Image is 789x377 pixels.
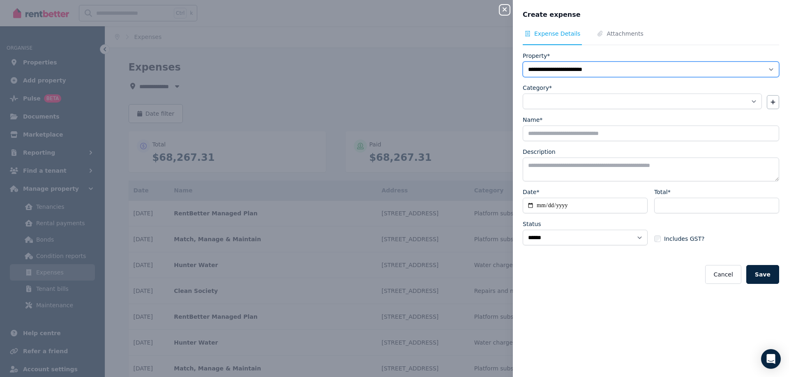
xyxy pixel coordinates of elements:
label: Total* [654,188,671,196]
label: Status [523,220,541,228]
button: Save [746,265,779,284]
input: Includes GST? [654,235,661,242]
label: Name* [523,116,542,124]
nav: Tabs [523,30,779,45]
label: Property* [523,52,550,60]
label: Date* [523,188,539,196]
div: Open Intercom Messenger [761,349,781,369]
label: Description [523,148,556,156]
span: Expense Details [534,30,580,38]
span: Includes GST? [664,235,704,243]
span: Attachments [607,30,643,38]
label: Category* [523,84,552,92]
button: Cancel [705,265,741,284]
span: Create expense [523,10,581,20]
